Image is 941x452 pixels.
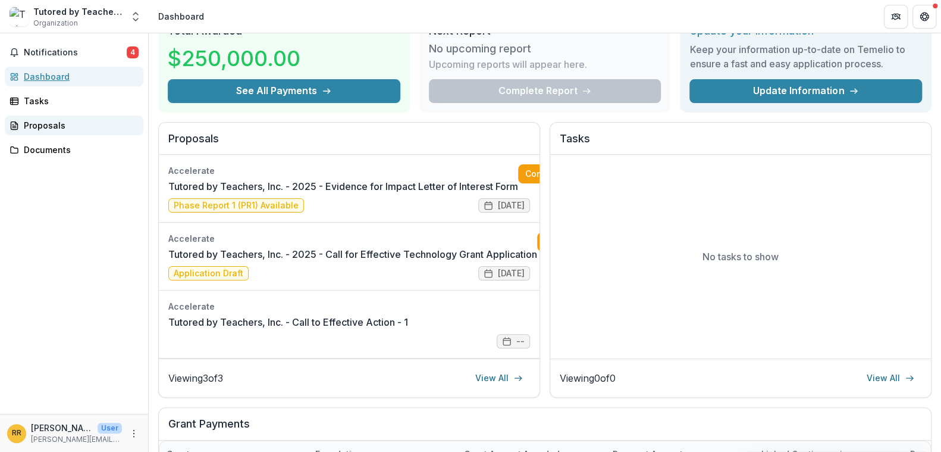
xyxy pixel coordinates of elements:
button: More [127,426,141,441]
div: Tutored by Teachers, Inc. [33,5,123,18]
p: No tasks to show [702,250,779,264]
img: Tutored by Teachers, Inc. [10,7,29,26]
a: Documents [5,140,143,160]
span: 4 [127,46,139,58]
a: Tutored by Teachers, Inc. - Call to Effective Action - 1 [168,315,408,329]
p: User [98,423,122,434]
h2: Proposals [168,132,530,155]
div: Documents [24,144,134,156]
div: Rahul Reddy [12,429,21,437]
button: See All Payments [168,79,400,103]
a: Proposals [5,116,143,135]
div: Dashboard [24,70,134,83]
a: Dashboard [5,67,143,86]
div: Dashboard [158,10,204,23]
span: Notifications [24,48,127,58]
button: Notifications4 [5,43,143,62]
p: Upcoming reports will appear here. [429,57,587,71]
h3: No upcoming report [429,42,531,55]
a: Tutored by Teachers, Inc. - 2025 - Evidence for Impact Letter of Interest Form [168,179,518,194]
h2: Grant Payments [168,417,921,440]
a: View All [468,369,530,388]
a: Tutored by Teachers, Inc. - 2025 - Call for Effective Technology Grant Application [168,247,537,261]
a: Complete [518,164,586,183]
span: Organization [33,18,78,29]
a: Update Information [689,79,922,103]
button: Partners [884,5,908,29]
p: [PERSON_NAME][EMAIL_ADDRESS][DOMAIN_NAME] [31,434,122,445]
button: Open entity switcher [127,5,144,29]
h2: Tasks [560,132,921,155]
p: [PERSON_NAME] [31,422,93,434]
h3: $250,000.00 [168,42,300,74]
a: View All [860,369,921,388]
nav: breadcrumb [153,8,209,25]
p: Viewing 3 of 3 [168,371,223,385]
div: Proposals [24,119,134,132]
a: Complete [537,232,606,251]
a: Tasks [5,91,143,111]
h3: Keep your information up-to-date on Temelio to ensure a fast and easy application process. [689,42,922,71]
div: Tasks [24,95,134,107]
p: Viewing 0 of 0 [560,371,616,385]
button: Get Help [912,5,936,29]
